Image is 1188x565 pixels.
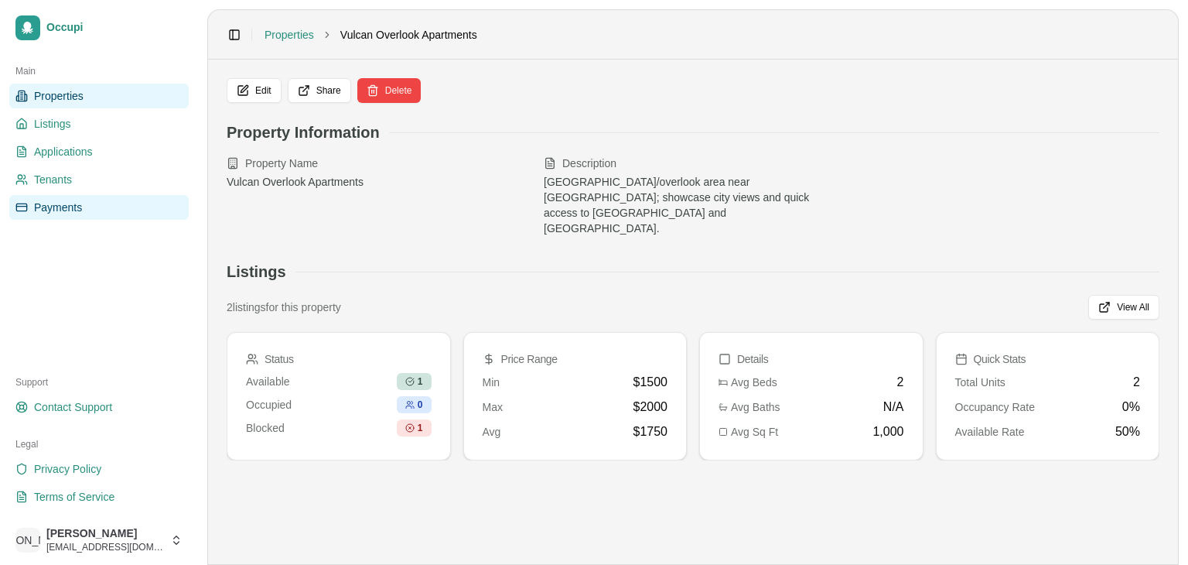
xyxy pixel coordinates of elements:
div: Legal [9,432,189,457]
span: Vulcan Overlook Apartments [340,27,477,43]
span: Contact Support [34,399,112,415]
span: Applications [34,144,93,159]
a: Occupi [9,9,189,46]
div: Quick Stats [955,351,1141,367]
a: Privacy Policy [9,457,189,481]
button: Delete [357,78,422,103]
a: Contact Support [9,395,189,419]
div: Price Range [483,351,668,367]
a: Tenants [9,167,189,192]
span: Properties [34,88,84,104]
a: Terms of Service [9,485,189,509]
span: [PERSON_NAME] [46,527,164,541]
h2: Listings [227,261,286,282]
span: $ 2000 [633,398,668,416]
div: Property Name [227,156,525,171]
button: Share [288,78,351,103]
span: N/A [883,398,904,416]
span: $ 1750 [633,423,668,441]
span: Available [246,374,290,389]
a: Properties [9,84,189,108]
span: Listings [34,116,70,132]
span: Blocked [246,420,285,436]
div: [GEOGRAPHIC_DATA]/overlook area near [GEOGRAPHIC_DATA]; showcase city views and quick access to [... [544,174,842,236]
span: [PERSON_NAME] [15,528,40,553]
span: $ 1500 [633,373,668,392]
a: Properties [265,27,314,43]
span: [EMAIL_ADDRESS][DOMAIN_NAME] [46,541,164,553]
nav: breadcrumb [265,27,477,43]
a: Payments [9,195,189,220]
p: 2 listing s for this property [227,300,341,315]
button: View All [1088,295,1159,320]
span: Avg Sq Ft [719,424,778,440]
div: 1 [397,419,432,437]
span: Min [483,375,500,390]
div: 1 [397,373,432,390]
a: Applications [9,139,189,164]
span: 2 [1133,373,1140,392]
div: Description [544,156,842,171]
div: Vulcan Overlook Apartments [227,174,525,190]
span: Max [483,399,503,415]
span: Payments [34,200,82,215]
span: Occupancy Rate [955,399,1036,415]
span: Avg Beds [719,375,777,390]
span: Total Units [955,375,1005,390]
span: Terms of Service [34,489,114,505]
h2: Property Information [227,122,380,143]
div: Support [9,370,189,395]
span: Tenants [34,172,72,187]
div: Details [719,351,904,367]
div: 0 [397,396,432,413]
div: Main [9,59,189,84]
span: 1,000 [872,423,903,441]
span: Avg [483,424,501,440]
a: Listings [9,111,189,136]
span: Occupied [246,397,292,413]
span: 2 [897,373,904,392]
button: [PERSON_NAME][PERSON_NAME][EMAIL_ADDRESS][DOMAIN_NAME] [9,522,189,559]
span: 0 % [1122,398,1140,416]
div: Status [246,351,432,367]
button: Edit [227,78,282,103]
span: Privacy Policy [34,461,101,477]
span: Occupi [46,21,183,35]
span: 50 % [1115,423,1140,441]
span: Avg Baths [719,399,780,415]
span: Available Rate [955,424,1025,440]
